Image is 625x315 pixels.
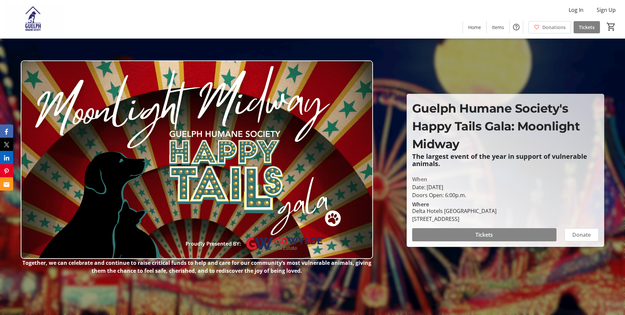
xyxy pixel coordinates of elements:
[564,228,599,241] button: Donate
[412,228,556,241] button: Tickets
[492,24,504,31] span: Items
[572,231,591,239] span: Donate
[542,24,566,31] span: Donations
[412,175,427,183] div: When
[487,21,509,33] a: Items
[569,6,583,14] span: Log In
[574,21,600,33] a: Tickets
[412,207,497,215] div: Delta Hotels [GEOGRAPHIC_DATA]
[591,5,621,15] button: Sign Up
[510,20,523,34] button: Help
[468,24,481,31] span: Home
[579,24,595,31] span: Tickets
[4,3,63,36] img: Guelph Humane Society 's Logo
[412,153,599,167] p: The largest event of the year in support of vulnerable animals.
[412,202,429,207] div: Where
[412,183,599,199] div: Date: [DATE] Doors Open: 6:00p.m.
[605,21,617,33] button: Cart
[22,259,371,274] strong: Together, we can celebrate and continue to raise critical funds to help and care for our communit...
[412,215,497,223] div: [STREET_ADDRESS]
[597,6,616,14] span: Sign Up
[412,101,580,151] span: Guelph Humane Society's Happy Tails Gala: Moonlight Midway
[475,231,493,239] span: Tickets
[463,21,486,33] a: Home
[528,21,571,33] a: Donations
[21,60,373,259] img: Campaign CTA Media Photo
[563,5,589,15] button: Log In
